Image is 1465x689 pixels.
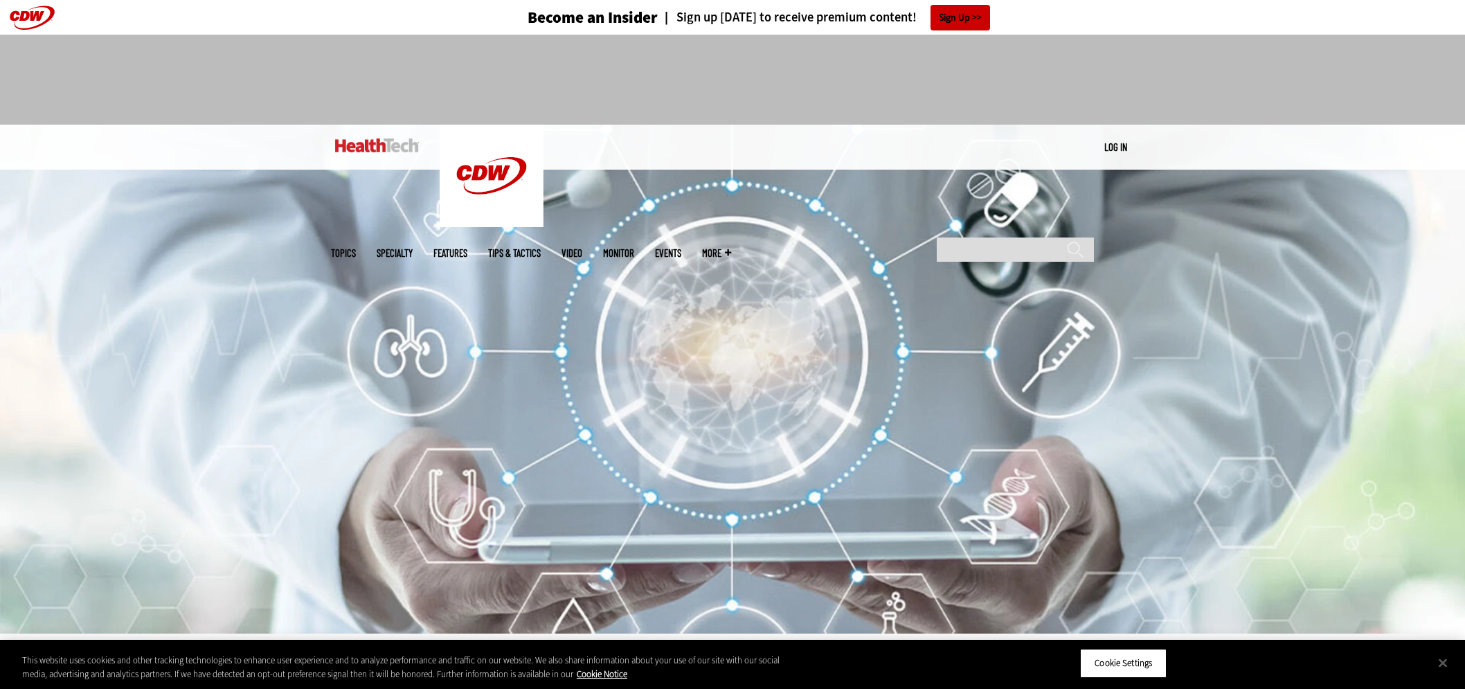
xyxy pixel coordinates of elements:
[655,248,681,258] a: Events
[528,10,658,26] h3: Become an Insider
[480,48,985,111] iframe: advertisement
[931,5,990,30] a: Sign Up
[1080,649,1167,678] button: Cookie Settings
[603,248,634,258] a: MonITor
[331,248,356,258] span: Topics
[577,668,627,680] a: More information about your privacy
[488,248,541,258] a: Tips & Tactics
[440,216,543,231] a: CDW
[702,248,731,258] span: More
[433,248,467,258] a: Features
[476,10,658,26] a: Become an Insider
[335,138,419,152] img: Home
[561,248,582,258] a: Video
[1104,141,1127,153] a: Log in
[1104,140,1127,154] div: User menu
[658,11,917,24] a: Sign up [DATE] to receive premium content!
[22,654,806,681] div: This website uses cookies and other tracking technologies to enhance user experience and to analy...
[1428,647,1458,678] button: Close
[440,125,543,227] img: Home
[377,248,413,258] span: Specialty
